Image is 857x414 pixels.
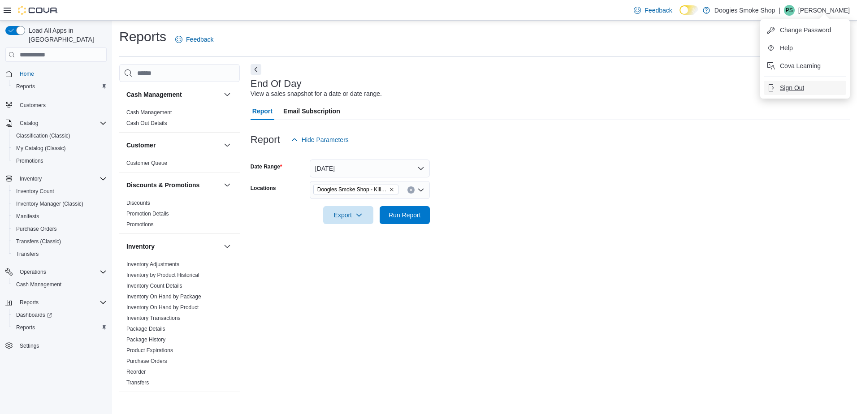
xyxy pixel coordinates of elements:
span: Reports [20,299,39,306]
input: Dark Mode [680,5,698,15]
button: Catalog [2,117,110,129]
span: Transfers [16,250,39,258]
button: Inventory [2,172,110,185]
span: My Catalog (Classic) [16,145,66,152]
span: Reports [13,81,107,92]
a: Inventory Count Details [126,283,182,289]
a: Purchase Orders [13,224,61,234]
button: Cash Management [9,278,110,291]
span: Inventory Count [16,188,54,195]
a: Inventory Transactions [126,315,181,321]
div: View a sales snapshot for a date or date range. [251,89,382,99]
a: Purchase Orders [126,358,167,364]
button: Catalog [16,118,42,129]
span: Cash Out Details [126,120,167,127]
span: Settings [20,342,39,349]
button: Inventory [222,241,233,252]
span: Dashboards [16,311,52,319]
button: Customers [2,98,110,111]
label: Date Range [251,163,282,170]
button: Promotions [9,155,110,167]
div: Customer [119,158,240,172]
span: Inventory [16,173,107,184]
span: Purchase Orders [13,224,107,234]
span: Hide Parameters [302,135,349,144]
a: Transfers [13,249,42,259]
span: Package History [126,336,165,343]
span: Transfers [13,249,107,259]
h3: Inventory [126,242,155,251]
span: Promotion Details [126,210,169,217]
a: Transfers [126,379,149,386]
span: Home [20,70,34,78]
a: Customers [16,100,49,111]
button: Transfers [9,248,110,260]
a: Transfers (Classic) [13,236,65,247]
button: Cova Learning [764,59,846,73]
span: Run Report [389,211,421,220]
span: Reports [16,324,35,331]
span: Product Expirations [126,347,173,354]
a: Feedback [630,1,675,19]
span: Discounts [126,199,150,207]
button: Inventory [126,242,220,251]
a: Package Details [126,326,165,332]
span: Manifests [13,211,107,222]
button: Export [323,206,373,224]
label: Locations [251,185,276,192]
button: Settings [2,339,110,352]
button: Discounts & Promotions [222,180,233,190]
a: Inventory by Product Historical [126,272,199,278]
h3: Discounts & Promotions [126,181,199,190]
button: Remove Doogies Smoke Shop - Kill Buck from selection in this group [389,187,394,192]
button: [DATE] [310,160,430,177]
button: Home [2,67,110,80]
span: Home [16,68,107,79]
a: Reorder [126,369,146,375]
span: Settings [16,340,107,351]
span: Customers [20,102,46,109]
a: Reports [13,322,39,333]
span: Cash Management [13,279,107,290]
span: Reports [16,83,35,90]
h1: Reports [119,28,166,46]
span: Catalog [16,118,107,129]
button: Classification (Classic) [9,129,110,142]
span: Inventory [20,175,42,182]
span: Transfers [126,379,149,386]
button: Transfers (Classic) [9,235,110,248]
span: Inventory On Hand by Product [126,304,199,311]
button: Open list of options [417,186,424,194]
span: Promotions [13,155,107,166]
span: Dashboards [13,310,107,320]
button: Inventory [16,173,45,184]
a: Settings [16,341,43,351]
button: Operations [2,266,110,278]
a: Inventory Count [13,186,58,197]
span: Manifests [16,213,39,220]
button: Inventory Manager (Classic) [9,198,110,210]
div: Cash Management [119,107,240,132]
h3: Customer [126,141,156,150]
h3: End Of Day [251,78,302,89]
a: Classification (Classic) [13,130,74,141]
span: Cash Management [16,281,61,288]
button: Change Password [764,23,846,37]
button: Inventory Count [9,185,110,198]
button: Next [251,64,261,75]
a: Cash Management [126,109,172,116]
a: Promotions [126,221,154,228]
button: Customer [222,140,233,151]
a: Customer Queue [126,160,167,166]
button: Reports [9,321,110,334]
span: Operations [20,268,46,276]
span: Purchase Orders [126,358,167,365]
span: Inventory Manager (Classic) [13,198,107,209]
span: Catalog [20,120,38,127]
a: Reports [13,81,39,92]
button: Manifests [9,210,110,223]
span: Inventory Count [13,186,107,197]
span: Classification (Classic) [16,132,70,139]
a: Home [16,69,38,79]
